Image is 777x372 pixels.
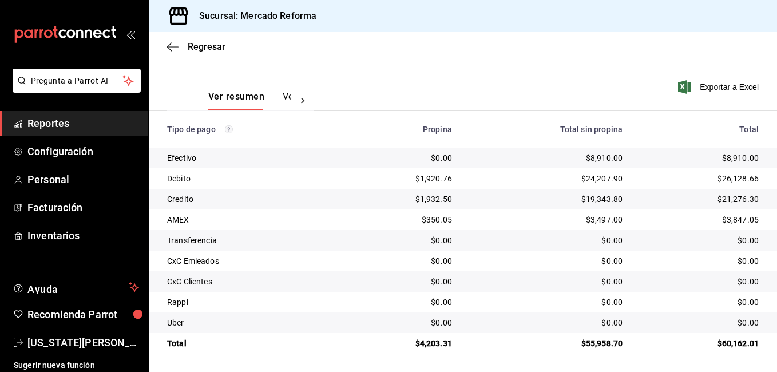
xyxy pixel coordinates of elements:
div: $0.00 [641,255,759,267]
h3: Sucursal: Mercado Reforma [190,9,316,23]
button: Ver resumen [208,91,264,110]
div: Credito [167,193,336,205]
div: $21,276.30 [641,193,759,205]
div: Tipo de pago [167,125,336,134]
span: Inventarios [27,228,139,243]
a: Pregunta a Parrot AI [8,83,141,95]
div: $8,910.00 [470,152,623,164]
div: $3,497.00 [470,214,623,225]
div: $0.00 [354,296,452,308]
div: $0.00 [354,152,452,164]
div: $1,920.76 [354,173,452,184]
div: $55,958.70 [470,338,623,349]
span: Facturación [27,200,139,215]
div: $4,203.31 [354,338,452,349]
div: $60,162.01 [641,338,759,349]
button: Ver pagos [283,91,326,110]
div: $0.00 [470,276,623,287]
button: Regresar [167,41,225,52]
span: Personal [27,172,139,187]
span: Recomienda Parrot [27,307,139,322]
div: $0.00 [470,235,623,246]
div: $0.00 [470,317,623,329]
div: $350.05 [354,214,452,225]
div: $0.00 [354,317,452,329]
span: Pregunta a Parrot AI [31,75,123,87]
div: Rappi [167,296,336,308]
div: $26,128.66 [641,173,759,184]
button: open_drawer_menu [126,30,135,39]
div: $0.00 [641,296,759,308]
div: CxC Emleados [167,255,336,267]
span: Configuración [27,144,139,159]
button: Pregunta a Parrot AI [13,69,141,93]
div: AMEX [167,214,336,225]
div: $0.00 [354,276,452,287]
div: $0.00 [354,255,452,267]
div: Efectivo [167,152,336,164]
div: $0.00 [641,317,759,329]
div: Debito [167,173,336,184]
div: CxC Clientes [167,276,336,287]
div: $0.00 [641,235,759,246]
span: Ayuda [27,280,124,294]
div: $24,207.90 [470,173,623,184]
div: Total [167,338,336,349]
span: [US_STATE][PERSON_NAME] [27,335,139,350]
div: $19,343.80 [470,193,623,205]
div: $1,932.50 [354,193,452,205]
div: $8,910.00 [641,152,759,164]
div: Total [641,125,759,134]
button: Exportar a Excel [680,80,759,94]
div: Transferencia [167,235,336,246]
div: Propina [354,125,452,134]
div: navigation tabs [208,91,291,110]
div: $3,847.05 [641,214,759,225]
div: Uber [167,317,336,329]
div: $0.00 [470,255,623,267]
div: Total sin propina [470,125,623,134]
span: Sugerir nueva función [14,359,139,371]
svg: Los pagos realizados con Pay y otras terminales son montos brutos. [225,125,233,133]
div: $0.00 [354,235,452,246]
div: $0.00 [641,276,759,287]
span: Regresar [188,41,225,52]
span: Reportes [27,116,139,131]
div: $0.00 [470,296,623,308]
